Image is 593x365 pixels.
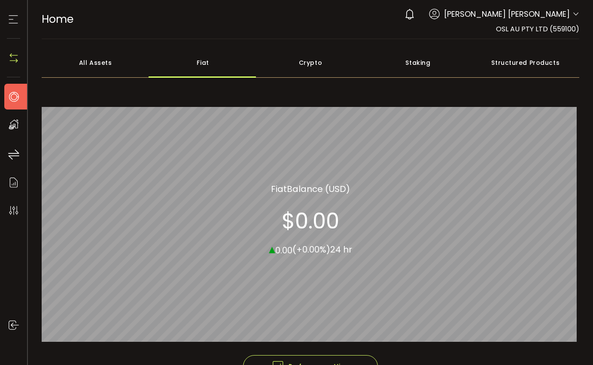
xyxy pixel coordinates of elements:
[364,48,471,78] div: Staking
[472,48,579,78] div: Structured Products
[42,12,73,27] span: Home
[7,52,20,64] img: N4P5cjLOiQAAAABJRU5ErkJggg==
[496,24,579,34] span: OSL AU PTY LTD (559100)
[444,8,570,20] span: [PERSON_NAME] [PERSON_NAME]
[42,48,149,78] div: All Assets
[491,272,593,365] iframe: Chat Widget
[149,48,256,78] div: Fiat
[257,48,364,78] div: Crypto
